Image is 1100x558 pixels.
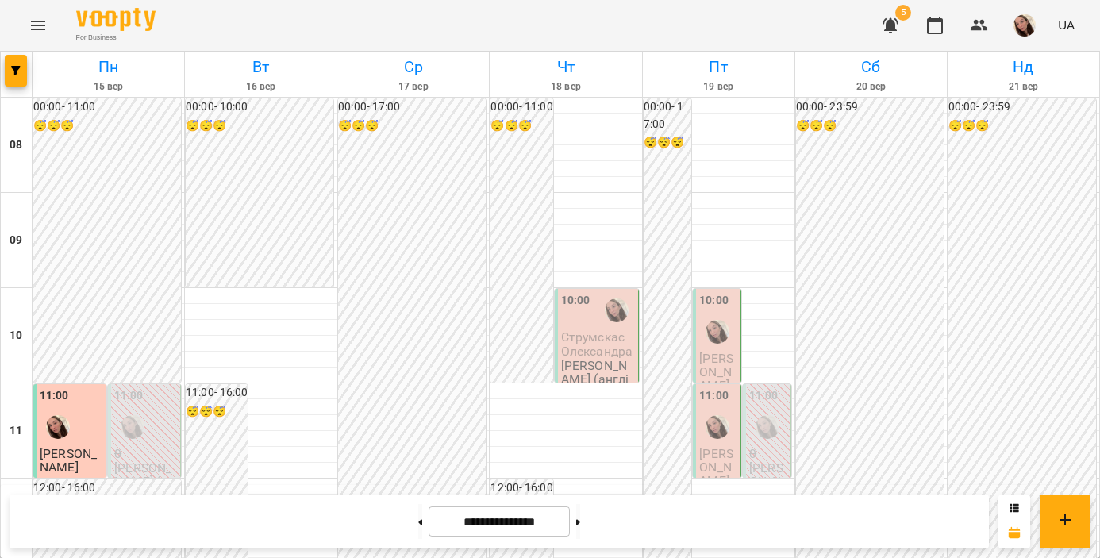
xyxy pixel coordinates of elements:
[895,5,911,21] span: 5
[798,55,944,79] h6: Сб
[114,447,177,460] p: 0
[699,446,733,489] span: [PERSON_NAME]
[46,415,70,439] img: Біла Євгенія Олександрівна (а)
[35,55,182,79] h6: Пн
[948,117,1096,135] h6: 😴😴😴
[950,55,1097,79] h6: Нд
[186,384,248,402] h6: 11:00 - 16:00
[706,320,729,344] img: Біла Євгенія Олександрівна (а)
[561,292,590,310] label: 10:00
[490,117,552,135] h6: 😴😴😴
[40,387,69,405] label: 11:00
[121,415,144,439] img: Біла Євгенія Олександрівна (а)
[186,403,248,421] h6: 😴😴😴
[33,98,181,116] h6: 00:00 - 11:00
[1013,14,1036,37] img: 8e00ca0478d43912be51e9823101c125.jpg
[798,79,944,94] h6: 20 вер
[35,79,182,94] h6: 15 вер
[699,387,729,405] label: 11:00
[644,134,692,152] h6: 😴😴😴
[1052,10,1081,40] button: UA
[756,415,779,439] img: Біла Євгенія Олександрівна (а)
[33,117,181,135] h6: 😴😴😴
[644,98,692,133] h6: 00:00 - 17:00
[186,98,333,116] h6: 00:00 - 10:00
[19,6,57,44] button: Menu
[114,461,177,529] p: [PERSON_NAME] (англійська, індивідуально)
[699,292,729,310] label: 10:00
[338,98,486,116] h6: 00:00 - 17:00
[492,55,639,79] h6: Чт
[645,79,792,94] h6: 19 вер
[749,447,787,460] p: 0
[796,98,944,116] h6: 00:00 - 23:59
[1058,17,1075,33] span: UA
[706,415,729,439] img: Біла Євгенія Олександрівна (а)
[33,479,181,497] h6: 12:00 - 16:00
[340,79,487,94] h6: 17 вер
[699,351,733,394] span: [PERSON_NAME]
[76,8,156,31] img: Voopty Logo
[950,79,1097,94] h6: 21 вер
[10,327,22,344] h6: 10
[340,55,487,79] h6: Ср
[187,55,334,79] h6: Вт
[187,79,334,94] h6: 16 вер
[605,298,629,322] img: Біла Євгенія Олександрівна (а)
[561,359,635,414] p: [PERSON_NAME] (англійська, індивідуально)
[749,387,779,405] label: 11:00
[492,79,639,94] h6: 18 вер
[10,232,22,249] h6: 09
[10,422,22,440] h6: 11
[490,98,552,116] h6: 00:00 - 11:00
[561,329,633,358] span: Струмскас Олександра
[645,55,792,79] h6: Пт
[186,117,333,135] h6: 😴😴😴
[948,98,1096,116] h6: 00:00 - 23:59
[76,33,156,43] span: For Business
[338,117,486,135] h6: 😴😴😴
[40,446,97,475] span: [PERSON_NAME]
[796,117,944,135] h6: 😴😴😴
[10,137,22,154] h6: 08
[490,479,552,497] h6: 12:00 - 16:00
[114,387,144,405] label: 11:00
